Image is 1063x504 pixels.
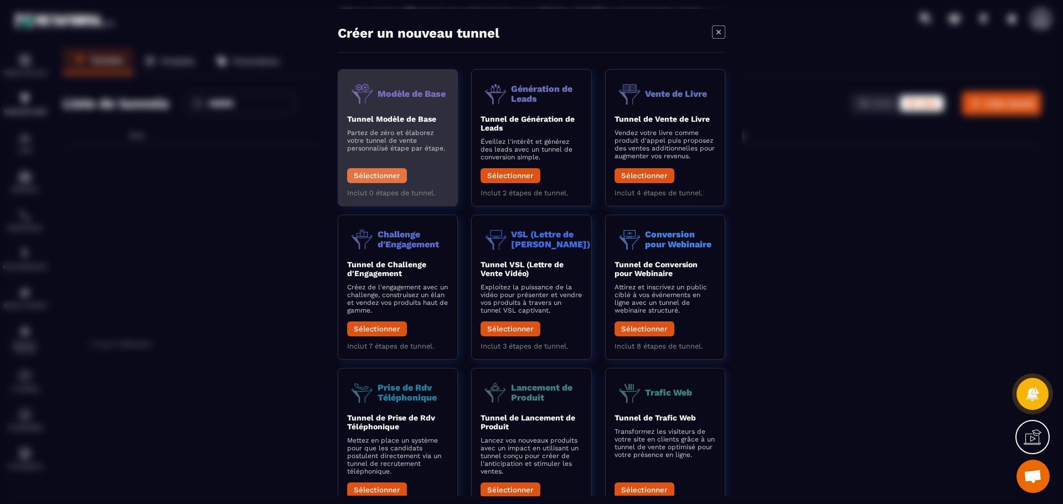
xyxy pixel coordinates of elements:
p: Conversion pour Webinaire [645,229,716,248]
p: Challenge d'Engagement [378,229,448,248]
img: funnel-objective-icon [481,377,511,408]
img: funnel-objective-icon [615,79,645,109]
button: Sélectionner [481,482,540,497]
p: Inclut 3 étapes de tunnel. [481,342,582,350]
img: funnel-objective-icon [481,224,511,254]
a: Ouvrir le chat [1016,460,1050,493]
p: Partez de zéro et élaborez votre tunnel de vente personnalisé étape par étape. [347,129,448,152]
b: Tunnel de Prise de Rdv Téléphonique [347,413,435,431]
img: funnel-objective-icon [615,377,645,408]
img: funnel-objective-icon [347,377,378,408]
b: Tunnel de Vente de Livre [615,115,710,123]
button: Sélectionner [615,321,674,336]
b: Tunnel de Lancement de Produit [481,413,575,431]
p: Lancez vos nouveaux produits avec un impact en utilisant un tunnel conçu pour créer de l'anticipa... [481,437,582,475]
p: Inclut 2 étapes de tunnel. [481,189,582,197]
img: funnel-objective-icon [347,79,378,109]
img: funnel-objective-icon [481,79,511,109]
p: Vente de Livre [645,89,707,98]
p: Éveillez l'intérêt et générez des leads avec un tunnel de conversion simple. [481,138,582,161]
img: funnel-objective-icon [347,224,378,254]
button: Sélectionner [347,321,407,336]
p: Vendez votre livre comme produit d'appel puis proposez des ventes additionnelles pour augmenter v... [615,129,716,160]
b: Tunnel de Génération de Leads [481,115,575,132]
button: Sélectionner [481,321,540,336]
p: Créez de l'engagement avec un challenge, construisez un élan et vendez vos produits haut de gamme. [347,283,448,314]
p: Inclut 0 étapes de tunnel. [347,189,448,197]
b: Tunnel de Trafic Web [615,413,696,422]
p: Attirez et inscrivez un public ciblé à vos événements en ligne avec un tunnel de webinaire struct... [615,283,716,314]
button: Sélectionner [481,168,540,183]
p: Lancement de Produit [511,382,582,402]
p: Inclut 4 étapes de tunnel. [615,189,716,197]
button: Sélectionner [615,168,674,183]
p: Modèle de Base [378,89,446,98]
p: Prise de Rdv Téléphonique [378,382,448,402]
button: Sélectionner [347,168,407,183]
p: Exploitez la puissance de la vidéo pour présenter et vendre vos produits à travers un tunnel VSL ... [481,283,582,314]
p: Mettez en place un système pour que les candidats postulent directement via un tunnel de recrutem... [347,437,448,475]
b: Tunnel de Challenge d'Engagement [347,260,426,278]
b: Tunnel de Conversion pour Webinaire [615,260,698,278]
b: Tunnel VSL (Lettre de Vente Vidéo) [481,260,564,278]
img: funnel-objective-icon [615,224,645,254]
p: Transformez les visiteurs de votre site en clients grâce à un tunnel de vente optimisé pour votre... [615,428,716,459]
button: Sélectionner [615,482,674,497]
p: Génération de Leads [511,84,582,103]
button: Sélectionner [347,482,407,497]
h4: Créer un nouveau tunnel [338,25,499,41]
p: Inclut 8 étapes de tunnel. [615,342,716,350]
b: Tunnel Modèle de Base [347,115,436,123]
p: Inclut 7 étapes de tunnel. [347,342,448,350]
p: Trafic Web [645,387,692,397]
p: VSL (Lettre de [PERSON_NAME]) [511,229,590,248]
